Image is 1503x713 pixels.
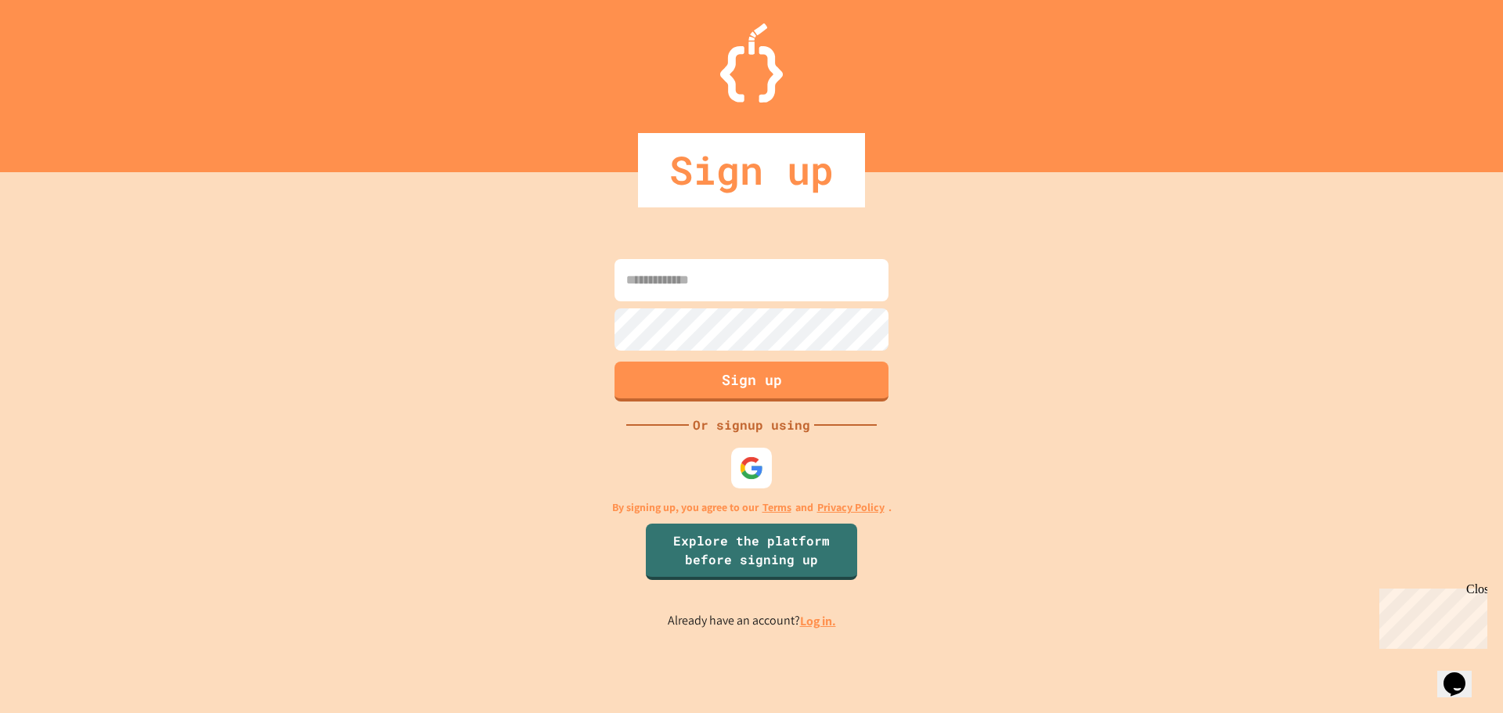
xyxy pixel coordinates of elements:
div: Or signup using [689,416,814,434]
img: google-icon.svg [739,456,763,480]
img: Logo.svg [720,23,783,103]
div: Chat with us now!Close [6,6,108,99]
a: Terms [762,499,791,516]
button: Sign up [615,362,888,402]
a: Privacy Policy [817,499,885,516]
iframe: chat widget [1373,582,1487,649]
p: Already have an account? [668,611,836,631]
p: By signing up, you agree to our and . [612,499,892,516]
iframe: chat widget [1437,650,1487,697]
a: Explore the platform before signing up [646,524,857,580]
div: Sign up [638,133,865,207]
a: Log in. [800,613,836,629]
